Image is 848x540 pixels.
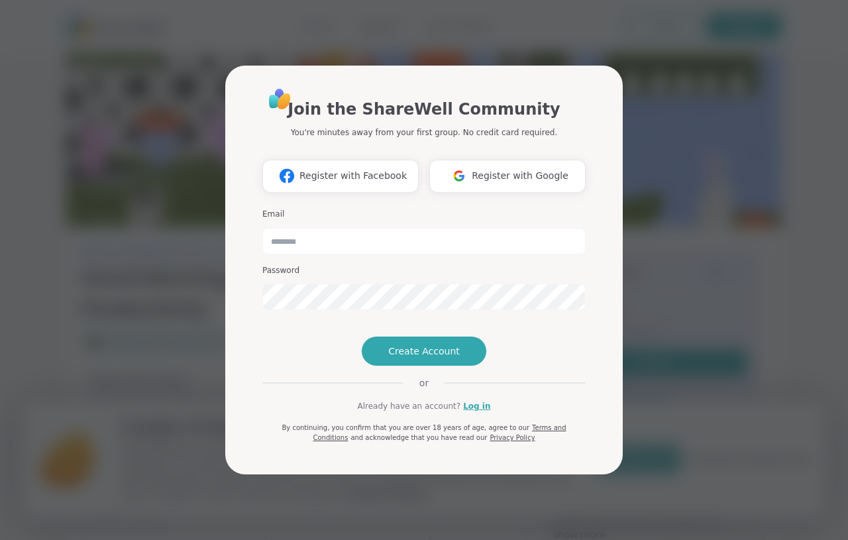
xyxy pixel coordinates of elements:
[472,169,568,183] span: Register with Google
[350,434,487,441] span: and acknowledge that you have read our
[262,265,586,276] h3: Password
[291,127,557,138] p: You're minutes away from your first group. No credit card required.
[362,337,486,366] button: Create Account
[490,434,535,441] a: Privacy Policy
[463,400,490,412] a: Log in
[282,424,529,431] span: By continuing, you confirm that you are over 18 years of age, agree to our
[357,400,460,412] span: Already have an account?
[262,209,586,220] h3: Email
[288,97,560,121] h1: Join the ShareWell Community
[429,160,586,193] button: Register with Google
[388,345,460,358] span: Create Account
[262,160,419,193] button: Register with Facebook
[313,424,566,441] a: Terms and Conditions
[265,84,295,114] img: ShareWell Logo
[403,376,445,390] span: or
[447,164,472,188] img: ShareWell Logomark
[299,169,407,183] span: Register with Facebook
[274,164,299,188] img: ShareWell Logomark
